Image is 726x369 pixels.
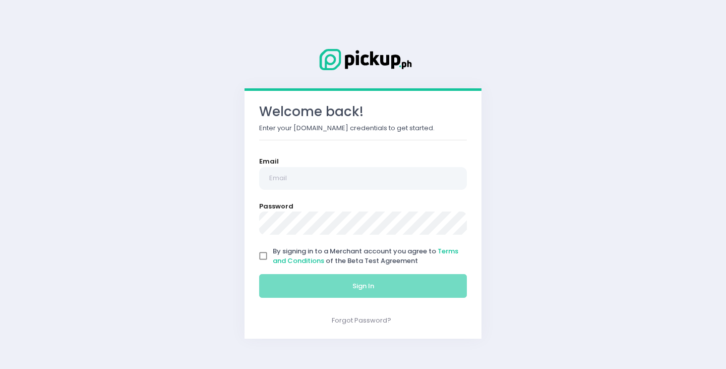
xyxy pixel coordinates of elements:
input: Email [259,167,467,190]
span: By signing in to a Merchant account you agree to of the Beta Test Agreement [273,246,458,266]
p: Enter your [DOMAIN_NAME] credentials to get started. [259,123,467,133]
a: Forgot Password? [332,315,391,325]
img: Logo [313,47,413,72]
a: Terms and Conditions [273,246,458,266]
label: Email [259,156,279,167]
span: Sign In [352,281,374,291]
h3: Welcome back! [259,104,467,120]
button: Sign In [259,274,467,298]
label: Password [259,201,293,212]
